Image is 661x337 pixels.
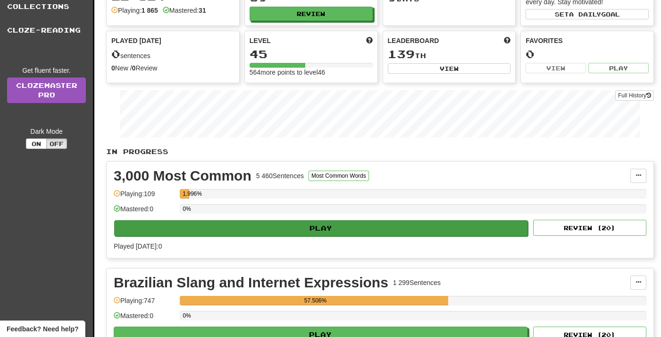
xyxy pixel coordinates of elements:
[569,11,601,17] span: a daily
[588,63,649,73] button: Play
[199,7,206,14] strong: 31
[256,171,304,181] div: 5 460 Sentences
[526,63,586,73] button: View
[388,47,415,60] span: 139
[106,147,654,156] p: In Progress
[526,9,649,19] button: Seta dailygoal
[533,220,646,236] button: Review (20)
[111,63,234,73] div: New / Review
[26,138,47,149] button: On
[615,90,654,101] button: Full History
[46,138,67,149] button: Off
[7,78,86,103] a: ClozemasterPro
[388,36,439,45] span: Leaderboard
[163,6,206,15] div: Mastered:
[366,36,373,45] span: Score more points to level up
[132,64,136,72] strong: 0
[504,36,510,45] span: This week in points, UTC
[393,278,441,287] div: 1 299 Sentences
[183,189,189,199] div: 1.996%
[7,324,78,334] span: Open feedback widget
[111,64,115,72] strong: 0
[250,7,373,21] button: Review
[111,48,234,60] div: sentences
[114,169,251,183] div: 3,000 Most Common
[114,311,175,327] div: Mastered: 0
[388,48,511,60] div: th
[526,36,649,45] div: Favorites
[183,296,448,305] div: 57.506%
[250,68,373,77] div: 564 more points to level 46
[526,48,649,60] div: 0
[114,276,388,290] div: Brazilian Slang and Internet Expressions
[7,66,86,75] div: Get fluent faster.
[114,220,528,236] button: Play
[142,7,158,14] strong: 1 865
[114,204,175,220] div: Mastered: 0
[114,296,175,311] div: Playing: 747
[111,6,158,15] div: Playing:
[114,189,175,205] div: Playing: 109
[7,127,86,136] div: Dark Mode
[250,48,373,60] div: 45
[111,36,161,45] span: Played [DATE]
[388,63,511,74] button: View
[114,242,162,250] span: Played [DATE]: 0
[250,36,271,45] span: Level
[111,47,120,60] span: 0
[309,171,369,181] button: Most Common Words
